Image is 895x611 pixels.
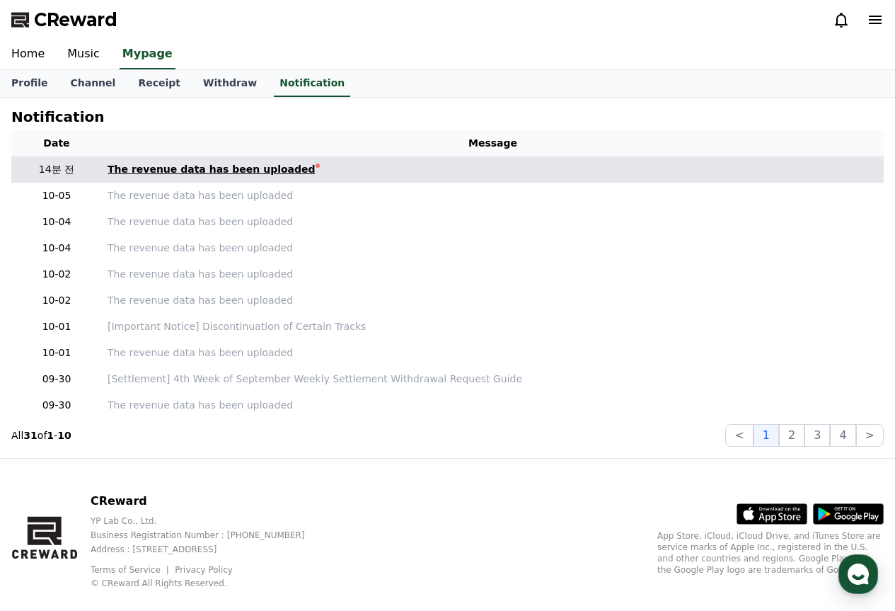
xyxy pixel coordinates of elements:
strong: 31 [23,430,37,441]
button: > [856,424,884,447]
a: Terms of Service [91,565,171,575]
p: 10-01 [17,319,96,334]
h4: Notification [11,109,104,125]
p: 10-05 [17,188,96,203]
a: The revenue data has been uploaded [108,162,878,177]
th: Message [102,130,884,156]
p: 10-01 [17,346,96,360]
a: [Important Notice] Discontinuation of Certain Tracks [108,319,878,334]
a: The revenue data has been uploaded [108,188,878,203]
a: The revenue data has been uploaded [108,241,878,256]
a: The revenue data has been uploaded [108,346,878,360]
p: 10-02 [17,293,96,308]
a: The revenue data has been uploaded [108,267,878,282]
button: 1 [753,424,779,447]
a: Notification [274,70,350,97]
a: Messages [93,449,183,484]
a: The revenue data has been uploaded [108,293,878,308]
button: 3 [804,424,830,447]
div: The revenue data has been uploaded [108,162,316,177]
a: Withdraw [192,70,268,97]
span: CReward [34,8,117,31]
span: Home [36,470,61,481]
a: CReward [11,8,117,31]
a: Receipt [127,70,192,97]
p: App Store, iCloud, iCloud Drive, and iTunes Store are service marks of Apple Inc., registered in ... [657,530,884,576]
p: CReward [91,493,328,510]
button: < [725,424,753,447]
a: Mypage [120,40,175,69]
p: 10-04 [17,215,96,229]
strong: 10 [57,430,71,441]
span: Messages [117,471,159,482]
p: 09-30 [17,398,96,413]
a: Music [56,40,111,69]
a: The revenue data has been uploaded [108,215,878,229]
p: 10-04 [17,241,96,256]
p: All of - [11,428,71,442]
p: © CReward All Rights Reserved. [91,578,328,589]
button: 4 [830,424,855,447]
p: 09-30 [17,372,96,387]
button: 2 [779,424,804,447]
p: YP Lab Co., Ltd. [91,515,328,527]
strong: 1 [47,430,54,441]
a: Channel [59,70,127,97]
a: [Settlement] 4th Week of September Weekly Settlement Withdrawal Request Guide [108,372,878,387]
span: Settings [209,470,244,481]
a: The revenue data has been uploaded [108,398,878,413]
th: Date [11,130,102,156]
a: Settings [183,449,272,484]
a: Privacy Policy [175,565,233,575]
p: Address : [STREET_ADDRESS] [91,544,328,555]
a: Home [4,449,93,484]
p: 14분 전 [17,162,96,177]
p: 10-02 [17,267,96,282]
p: Business Registration Number : [PHONE_NUMBER] [91,530,328,541]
